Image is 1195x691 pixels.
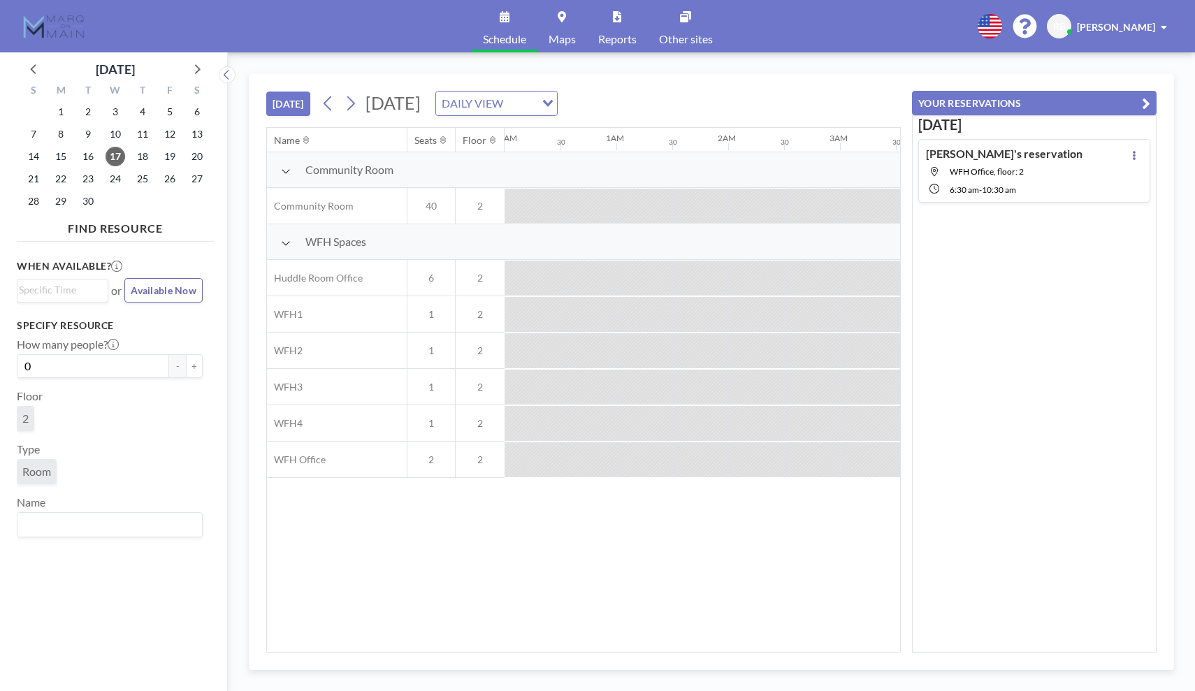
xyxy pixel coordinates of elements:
[22,465,51,479] span: Room
[606,133,624,143] div: 1AM
[266,92,310,116] button: [DATE]
[267,308,303,321] span: WFH1
[1053,20,1066,33] span: RB
[51,147,71,166] span: Monday, September 15, 2025
[24,191,43,211] span: Sunday, September 28, 2025
[439,94,506,112] span: DAILY VIEW
[979,184,982,195] span: -
[106,102,125,122] span: Wednesday, September 3, 2025
[669,138,677,147] div: 30
[17,337,119,351] label: How many people?
[407,381,455,393] span: 1
[365,92,421,113] span: [DATE]
[892,138,901,147] div: 30
[407,453,455,466] span: 2
[78,102,98,122] span: Tuesday, September 2, 2025
[483,34,526,45] span: Schedule
[19,282,100,298] input: Search for option
[456,417,505,430] span: 2
[267,200,354,212] span: Community Room
[24,124,43,144] span: Sunday, September 7, 2025
[598,34,637,45] span: Reports
[456,453,505,466] span: 2
[718,133,736,143] div: 2AM
[659,34,713,45] span: Other sites
[407,272,455,284] span: 6
[456,344,505,357] span: 2
[75,82,102,101] div: T
[160,124,180,144] span: Friday, September 12, 2025
[106,124,125,144] span: Wednesday, September 10, 2025
[456,272,505,284] span: 2
[305,163,393,177] span: Community Room
[19,516,194,534] input: Search for option
[781,138,789,147] div: 30
[507,94,534,112] input: Search for option
[22,412,29,425] span: 2
[950,184,979,195] span: 6:30 AM
[926,147,1082,161] h4: [PERSON_NAME]'s reservation
[305,235,366,249] span: WFH Spaces
[51,169,71,189] span: Monday, September 22, 2025
[24,147,43,166] span: Sunday, September 14, 2025
[274,134,300,147] div: Name
[17,279,108,300] div: Search for option
[17,319,203,332] h3: Specify resource
[17,442,40,456] label: Type
[414,134,437,147] div: Seats
[51,191,71,211] span: Monday, September 29, 2025
[133,169,152,189] span: Thursday, September 25, 2025
[160,147,180,166] span: Friday, September 19, 2025
[156,82,183,101] div: F
[982,184,1016,195] span: 10:30 AM
[187,102,207,122] span: Saturday, September 6, 2025
[407,200,455,212] span: 40
[51,102,71,122] span: Monday, September 1, 2025
[918,116,1150,133] h3: [DATE]
[912,91,1157,115] button: YOUR RESERVATIONS
[267,453,326,466] span: WFH Office
[17,513,202,537] div: Search for option
[456,381,505,393] span: 2
[106,169,125,189] span: Wednesday, September 24, 2025
[133,102,152,122] span: Thursday, September 4, 2025
[436,92,557,115] div: Search for option
[267,344,303,357] span: WFH2
[133,124,152,144] span: Thursday, September 11, 2025
[24,169,43,189] span: Sunday, September 21, 2025
[463,134,486,147] div: Floor
[17,389,43,403] label: Floor
[187,169,207,189] span: Saturday, September 27, 2025
[124,278,203,303] button: Available Now
[160,169,180,189] span: Friday, September 26, 2025
[78,147,98,166] span: Tuesday, September 16, 2025
[456,308,505,321] span: 2
[51,124,71,144] span: Monday, September 8, 2025
[78,169,98,189] span: Tuesday, September 23, 2025
[267,417,303,430] span: WFH4
[131,284,196,296] span: Available Now
[549,34,576,45] span: Maps
[20,82,48,101] div: S
[830,133,848,143] div: 3AM
[96,59,135,79] div: [DATE]
[407,417,455,430] span: 1
[494,133,517,143] div: 12AM
[187,124,207,144] span: Saturday, September 13, 2025
[160,102,180,122] span: Friday, September 5, 2025
[102,82,129,101] div: W
[407,344,455,357] span: 1
[1077,21,1155,33] span: [PERSON_NAME]
[22,13,85,41] img: organization-logo
[267,381,303,393] span: WFH3
[78,124,98,144] span: Tuesday, September 9, 2025
[78,191,98,211] span: Tuesday, September 30, 2025
[17,495,45,509] label: Name
[169,354,186,378] button: -
[183,82,210,101] div: S
[17,216,214,235] h4: FIND RESOURCE
[186,354,203,378] button: +
[129,82,156,101] div: T
[456,200,505,212] span: 2
[950,166,1024,177] span: WFH Office, floor: 2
